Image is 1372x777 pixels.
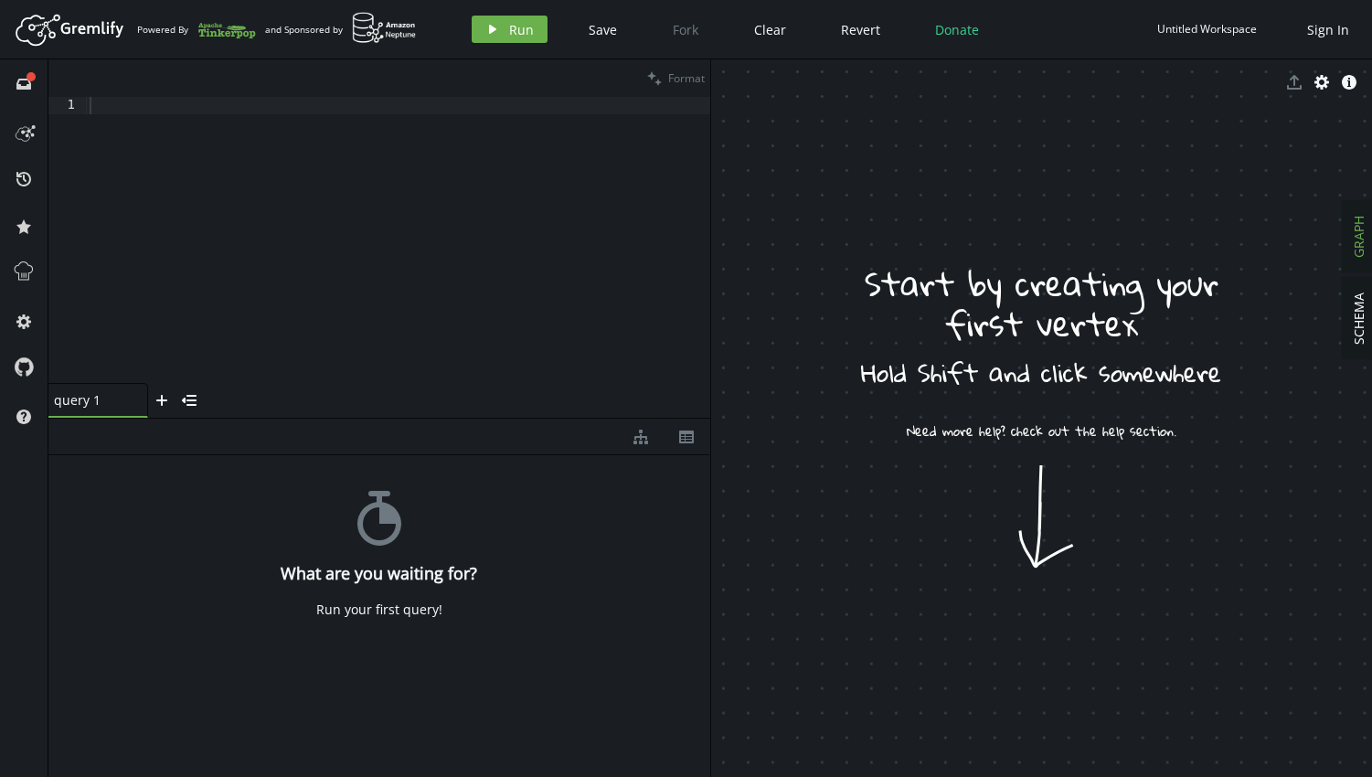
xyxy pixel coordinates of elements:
span: Fork [673,21,698,38]
img: AWS Neptune [352,12,417,44]
span: GRAPH [1350,216,1367,258]
div: Run your first query! [316,601,442,618]
span: query 1 [54,391,127,409]
span: Save [589,21,617,38]
div: 1 [48,97,87,114]
button: Revert [827,16,894,43]
span: Clear [754,21,786,38]
button: Donate [921,16,993,43]
span: Revert [841,21,880,38]
button: Clear [740,16,800,43]
button: Fork [658,16,713,43]
div: and Sponsored by [265,12,417,47]
button: Save [575,16,631,43]
button: Format [642,59,710,97]
span: Format [668,70,705,86]
span: SCHEMA [1350,293,1367,345]
div: Untitled Workspace [1157,22,1257,36]
button: Sign In [1298,16,1358,43]
span: Donate [935,21,979,38]
h4: What are you waiting for? [281,564,477,583]
div: Powered By [137,14,256,46]
span: Sign In [1307,21,1349,38]
button: Run [472,16,548,43]
span: Run [509,21,534,38]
